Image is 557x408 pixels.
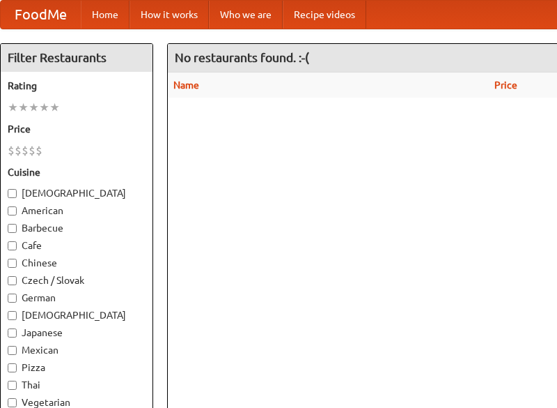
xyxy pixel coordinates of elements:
a: Who we are [209,1,283,29]
label: [DEMOGRAPHIC_DATA] [8,308,146,322]
label: Mexican [8,343,146,357]
input: Mexican [8,346,17,355]
label: Cafe [8,239,146,252]
a: Name [173,80,199,91]
a: Home [81,1,130,29]
label: Czech / Slovak [8,273,146,287]
input: Pizza [8,363,17,372]
li: $ [22,143,29,158]
h5: Price [8,122,146,136]
input: American [8,206,17,216]
a: Price [494,80,517,91]
h4: Filter Restaurants [1,44,152,72]
input: [DEMOGRAPHIC_DATA] [8,311,17,320]
li: $ [36,143,42,158]
a: How it works [130,1,209,29]
label: Japanese [8,326,146,340]
li: ★ [39,100,49,115]
label: American [8,204,146,218]
input: Barbecue [8,224,17,233]
h5: Cuisine [8,165,146,179]
input: German [8,294,17,303]
li: ★ [18,100,29,115]
input: Czech / Slovak [8,276,17,285]
label: Chinese [8,256,146,270]
li: $ [8,143,15,158]
input: Thai [8,381,17,390]
input: Cafe [8,241,17,250]
a: FoodMe [1,1,81,29]
input: Vegetarian [8,398,17,407]
label: German [8,291,146,305]
li: $ [29,143,36,158]
a: Recipe videos [283,1,366,29]
li: ★ [49,100,60,115]
input: [DEMOGRAPHIC_DATA] [8,189,17,198]
label: Thai [8,378,146,392]
ng-pluralize: No restaurants found. :-( [175,51,309,64]
h5: Rating [8,79,146,93]
li: $ [15,143,22,158]
li: ★ [29,100,39,115]
input: Japanese [8,328,17,338]
label: [DEMOGRAPHIC_DATA] [8,186,146,200]
label: Barbecue [8,221,146,235]
li: ★ [8,100,18,115]
label: Pizza [8,361,146,375]
input: Chinese [8,259,17,268]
